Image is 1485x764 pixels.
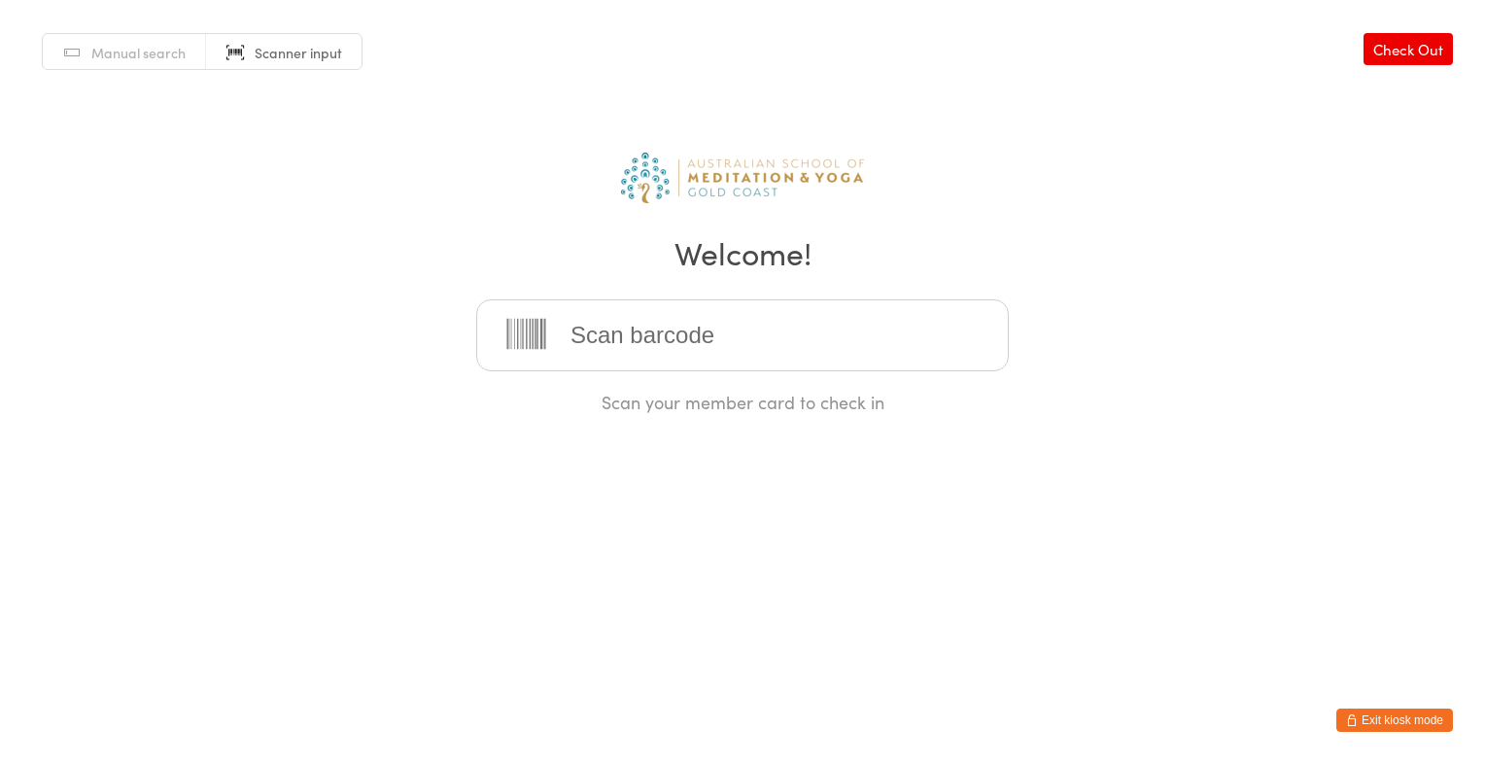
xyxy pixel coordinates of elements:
input: Scan barcode [476,299,1009,371]
span: Manual search [91,43,186,62]
img: Australian School of Meditation & Yoga (Gold Coast) [621,153,864,203]
a: Check Out [1364,33,1453,65]
span: Scanner input [255,43,342,62]
h2: Welcome! [19,230,1466,274]
button: Exit kiosk mode [1336,709,1453,732]
div: Scan your member card to check in [476,390,1009,414]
